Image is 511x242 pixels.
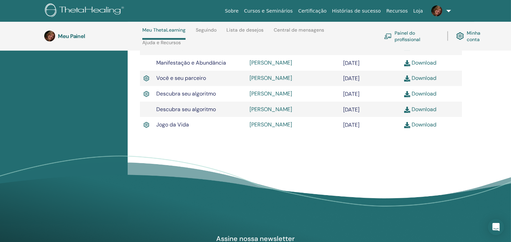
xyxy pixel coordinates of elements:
font: Seguindo [196,27,217,33]
font: Meu Painel [58,33,85,40]
font: Lista de desejos [226,27,264,33]
font: Central de mensagens [274,27,324,33]
font: Recursos [386,8,408,14]
a: Download [404,90,436,97]
a: Minha conta [456,29,493,44]
font: Descubra seu algoritmo [156,90,216,97]
img: cog.svg [456,31,464,41]
font: Manifestação e Abundância [156,59,226,66]
a: Sobre [222,5,241,17]
img: download.svg [404,122,410,128]
img: logo.png [45,3,126,19]
font: Painel do profissional [395,30,420,42]
a: Painel do profissional [384,29,439,44]
img: default.png [44,31,55,41]
font: Loja [413,8,423,14]
font: [DATE] [343,121,360,128]
a: Download [404,121,436,128]
font: [DATE] [343,106,360,113]
a: Cursos e Seminários [241,5,296,17]
a: [PERSON_NAME] [250,121,292,128]
img: Certificado Ativo [143,90,149,98]
a: Download [404,59,436,66]
a: Recursos [384,5,411,17]
font: Meu ThetaLearning [142,27,186,33]
font: Sobre [225,8,238,14]
a: Lista de desejos [226,27,264,38]
img: Certificado Ativo [143,121,149,129]
font: Histórias de sucesso [332,8,381,14]
img: default.png [431,5,442,16]
a: Ajuda e Recursos [142,40,181,51]
img: Certificado Ativo [143,74,149,83]
font: Ajuda e Recursos [142,39,181,46]
img: download.svg [404,91,410,97]
font: Download [412,90,436,97]
font: Você e seu parceiro [156,74,206,82]
font: [DATE] [343,90,360,98]
font: Download [412,106,436,113]
a: Certificação [296,5,329,17]
font: Download [412,121,436,128]
font: Download [412,74,436,82]
img: download.svg [404,107,410,113]
font: Jogo da Vida [156,121,189,128]
img: chalkboard-teacher.svg [384,33,392,39]
a: Download [404,74,436,82]
font: Certificação [298,8,326,14]
img: download.svg [404,75,410,82]
a: Download [404,106,436,113]
font: [DATE] [343,59,360,67]
font: Minha conta [467,30,480,42]
font: Download [412,59,436,66]
font: [DATE] [343,75,360,82]
a: [PERSON_NAME] [250,106,292,113]
a: Histórias de sucesso [329,5,383,17]
a: Central de mensagens [274,27,324,38]
a: Loja [411,5,426,17]
a: [PERSON_NAME] [250,74,292,82]
font: Cursos e Seminários [244,8,293,14]
a: Meu ThetaLearning [142,27,186,40]
a: [PERSON_NAME] [250,90,292,97]
div: Open Intercom Messenger [488,219,504,235]
a: Seguindo [196,27,217,38]
a: [PERSON_NAME] [250,59,292,66]
font: Descubra seu algoritmo [156,106,216,113]
img: download.svg [404,60,410,66]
